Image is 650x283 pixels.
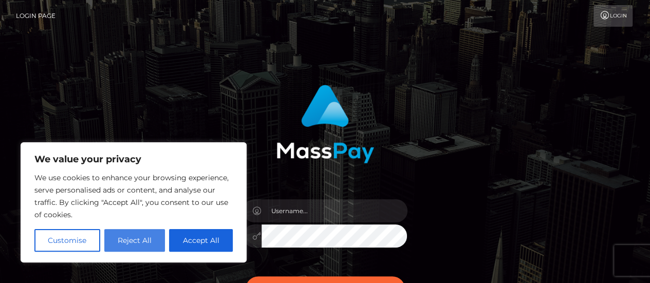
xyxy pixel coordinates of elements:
a: Login Page [16,5,55,27]
img: MassPay Login [276,85,374,163]
p: We value your privacy [34,153,233,165]
button: Accept All [169,229,233,252]
a: Login [593,5,633,27]
div: We value your privacy [21,142,247,262]
p: We use cookies to enhance your browsing experience, serve personalised ads or content, and analys... [34,172,233,221]
button: Reject All [104,229,165,252]
button: Customise [34,229,100,252]
input: Username... [262,199,407,222]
